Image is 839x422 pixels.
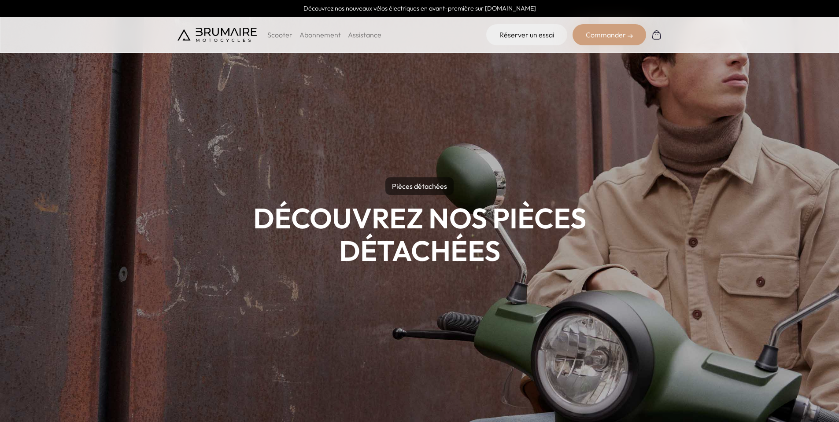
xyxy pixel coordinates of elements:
a: Assistance [348,30,381,39]
img: Panier [651,29,662,40]
img: Brumaire Motocycles [177,28,257,42]
div: Commander [573,24,646,45]
a: Abonnement [299,30,341,39]
p: Pièces détachées [385,177,454,195]
h1: Découvrez nos pièces détachées [177,202,662,267]
img: right-arrow-2.png [628,33,633,39]
a: Réserver un essai [486,24,567,45]
p: Scooter [267,29,292,40]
